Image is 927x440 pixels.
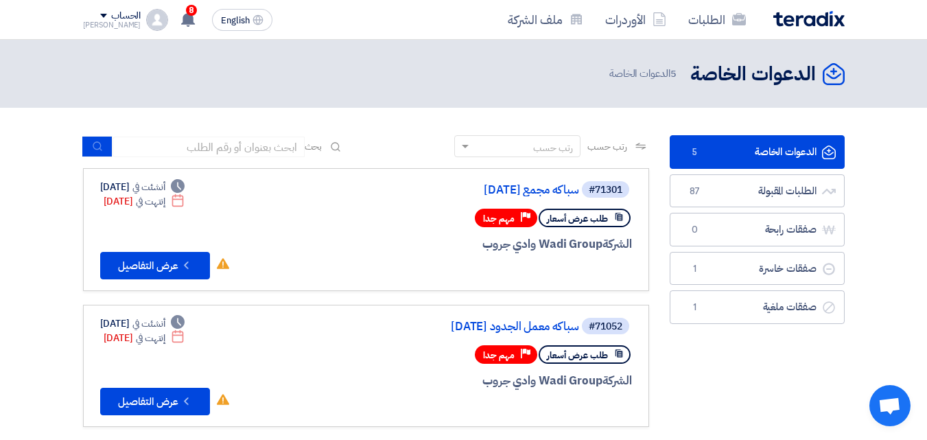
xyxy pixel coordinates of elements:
[100,180,185,194] div: [DATE]
[302,235,632,253] div: Wadi Group وادي جروب
[136,194,165,209] span: إنتهت في
[670,252,845,286] a: صفقات خاسرة1
[305,321,579,333] a: سباكه معمل الجدود [DATE]
[589,185,622,195] div: #71301
[132,316,165,331] span: أنشئت في
[690,61,816,88] h2: الدعوات الخاصة
[305,184,579,196] a: سباكه مجمع [DATE]
[670,66,677,81] span: 5
[670,213,845,246] a: صفقات رابحة0
[111,10,141,22] div: الحساب
[602,235,632,253] span: الشركة
[186,5,197,16] span: 8
[677,3,757,36] a: الطلبات
[497,3,594,36] a: ملف الشركة
[670,290,845,324] a: صفقات ملغية1
[302,372,632,390] div: Wadi Group وادي جروب
[100,316,185,331] div: [DATE]
[589,322,622,332] div: #71052
[687,185,703,198] span: 87
[483,349,515,362] span: مهم جدا
[670,135,845,169] a: الدعوات الخاصة5
[594,3,677,36] a: الأوردرات
[609,66,679,82] span: الدعوات الخاصة
[602,372,632,389] span: الشركة
[587,139,626,154] span: رتب حسب
[136,331,165,345] span: إنتهت في
[533,141,573,155] div: رتب حسب
[83,21,141,29] div: [PERSON_NAME]
[687,301,703,314] span: 1
[100,388,210,415] button: عرض التفاصيل
[670,174,845,208] a: الطلبات المقبولة87
[687,262,703,276] span: 1
[104,194,185,209] div: [DATE]
[132,180,165,194] span: أنشئت في
[113,137,305,157] input: ابحث بعنوان أو رقم الطلب
[483,212,515,225] span: مهم جدا
[869,385,911,426] div: Open chat
[773,11,845,27] img: Teradix logo
[212,9,272,31] button: English
[547,349,608,362] span: طلب عرض أسعار
[687,223,703,237] span: 0
[305,139,322,154] span: بحث
[100,252,210,279] button: عرض التفاصيل
[146,9,168,31] img: profile_test.png
[221,16,250,25] span: English
[104,331,185,345] div: [DATE]
[547,212,608,225] span: طلب عرض أسعار
[687,146,703,159] span: 5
